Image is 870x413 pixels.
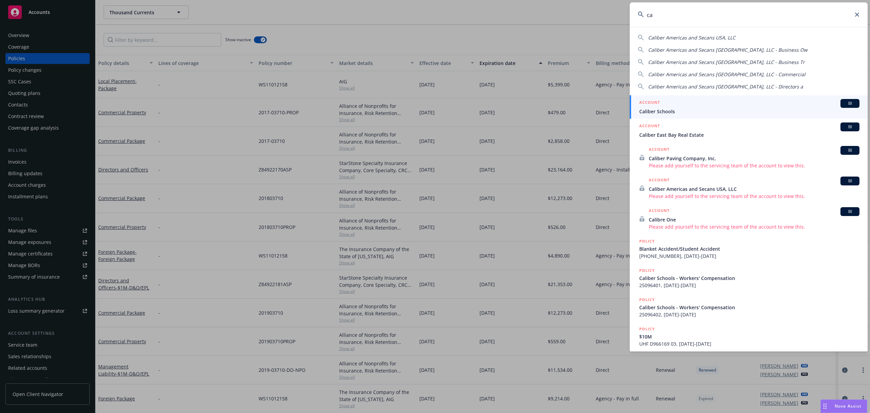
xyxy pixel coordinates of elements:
a: ACCOUNTBICaliber Americas and Secans USA, LLCPlease add yourself to the servicing team of the acc... [630,173,868,203]
h5: POLICY [639,267,655,274]
a: ACCOUNTBICaliber Paving Company, Inc.Please add yourself to the servicing team of the account to ... [630,142,868,173]
span: Calibre One [649,216,859,223]
span: Please add yourself to the servicing team of the account to view this. [649,162,859,169]
a: ACCOUNTBICalibre OnePlease add yourself to the servicing team of the account to view this. [630,203,868,234]
a: POLICYCaliber Schools - Workers' Compensation25096402, [DATE]-[DATE] [630,293,868,322]
a: POLICYBlanket Accident/Student Accident[PHONE_NUMBER], [DATE]-[DATE] [630,234,868,263]
h5: ACCOUNT [639,99,660,107]
span: $10M [639,333,859,340]
h5: ACCOUNT [639,122,660,131]
span: BI [843,147,857,153]
a: POLICY$10MUHF D966169 03, [DATE]-[DATE] [630,322,868,351]
a: ACCOUNTBICaliber Schools [630,95,868,119]
span: Blanket Accident/Student Accident [639,245,859,252]
span: Caliber Schools - Workers' Compensation [639,304,859,311]
span: BI [843,100,857,106]
a: POLICYCaliber Schools - Workers' Compensation25096401, [DATE]-[DATE] [630,263,868,293]
span: Caliber Americas and Secans USA, LLC [649,185,859,193]
a: ACCOUNTBICaliber East Bay Real Estate [630,119,868,142]
h5: ACCOUNT [649,207,669,215]
span: BI [843,178,857,184]
span: Caliber Americas and Secans [GEOGRAPHIC_DATA], LLC - Commercial [648,71,805,78]
input: Search... [630,2,868,27]
h5: POLICY [639,326,655,332]
span: Nova Assist [835,403,862,409]
h5: POLICY [639,296,655,303]
span: Caliber Americas and Secans [GEOGRAPHIC_DATA], LLC - Directors a [648,83,803,90]
span: Caliber Schools - Workers' Compensation [639,275,859,282]
span: Caliber Paving Company, Inc. [649,155,859,162]
h5: ACCOUNT [649,177,669,185]
span: 25096401, [DATE]-[DATE] [639,282,859,289]
span: Please add yourself to the servicing team of the account to view this. [649,223,859,230]
h5: POLICY [639,238,655,245]
span: 25096402, [DATE]-[DATE] [639,311,859,318]
span: BI [843,209,857,215]
span: UHF D966169 03, [DATE]-[DATE] [639,340,859,347]
h5: ACCOUNT [649,146,669,154]
span: Caliber East Bay Real Estate [639,131,859,138]
span: Caliber Americas and Secans [GEOGRAPHIC_DATA], LLC - Business Ow [648,47,807,53]
span: Caliber Americas and Secans USA, LLC [648,34,735,41]
button: Nova Assist [820,399,867,413]
span: Please add yourself to the servicing team of the account to view this. [649,193,859,200]
span: Caliber Schools [639,108,859,115]
span: [PHONE_NUMBER], [DATE]-[DATE] [639,252,859,260]
span: Caliber Americas and Secans [GEOGRAPHIC_DATA], LLC - Business Tr [648,59,805,65]
span: BI [843,124,857,130]
div: Drag to move [821,400,829,413]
